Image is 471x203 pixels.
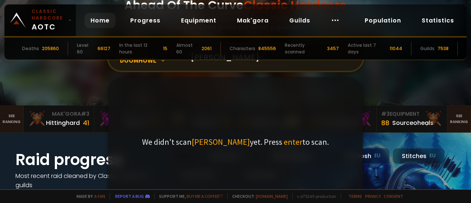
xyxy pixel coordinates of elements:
div: Mak'Gora [28,110,89,118]
span: # 3 [81,110,89,118]
a: Report a bug [115,193,144,199]
a: Home [85,13,116,28]
div: 11044 [390,45,402,52]
a: Terms [348,193,362,199]
div: 88 [381,118,389,128]
a: Progress [124,13,166,28]
div: 15 [163,45,167,52]
div: Active last 7 days [348,42,387,55]
span: # 3 [381,110,390,118]
div: Characters [230,45,255,52]
small: Classic Hardcore [32,8,65,21]
span: v. d752d5 - production [292,193,336,199]
div: Recently scanned [285,42,324,55]
span: Checkout [227,193,288,199]
div: Hittinghard [46,118,80,127]
div: 66127 [98,45,110,52]
small: EU [374,152,380,160]
h4: Most recent raid cleaned by Classic Hardcore guilds [15,171,163,190]
a: Mak'Gora#3Hittinghard41 [24,106,94,132]
a: Classic HardcoreAOTC [4,4,76,36]
a: Guilds [283,13,316,28]
a: [DOMAIN_NAME] [256,193,288,199]
div: 845556 [258,45,276,52]
a: Consent [384,193,403,199]
span: AOTC [32,8,65,32]
a: Mak'gora [231,13,275,28]
a: Privacy [365,193,381,199]
div: Level 60 [77,42,95,55]
h1: Raid progress [15,148,163,171]
small: EU [429,152,436,160]
div: 3457 [327,45,339,52]
a: Population [359,13,407,28]
div: In the last 12 hours [119,42,160,55]
div: Stitches [393,148,445,164]
a: Equipment [175,13,222,28]
span: Made by [72,193,105,199]
a: a fan [94,193,105,199]
div: Doomhowl [120,56,182,64]
div: Equipment [381,110,443,118]
div: Guilds [420,45,435,52]
div: Mak'Gora [99,110,160,118]
div: 2061 [202,45,212,52]
span: enter [284,137,302,147]
span: Support me, [154,193,223,199]
div: Deaths [22,45,39,52]
div: 41 [83,118,89,128]
div: 7538 [438,45,449,52]
a: Mak'Gora#2Rivench100 [94,106,165,132]
a: Statistics [416,13,460,28]
div: Sourceoheals [392,118,433,127]
p: We didn't scan yet. Press to scan. [142,137,329,147]
div: Almost 60 [176,42,199,55]
a: Buy me a coffee [187,193,223,199]
div: 205860 [42,45,59,52]
a: Seeranking [447,106,471,132]
span: [PERSON_NAME] [192,137,250,147]
a: #3Equipment88Sourceoheals [377,106,447,132]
